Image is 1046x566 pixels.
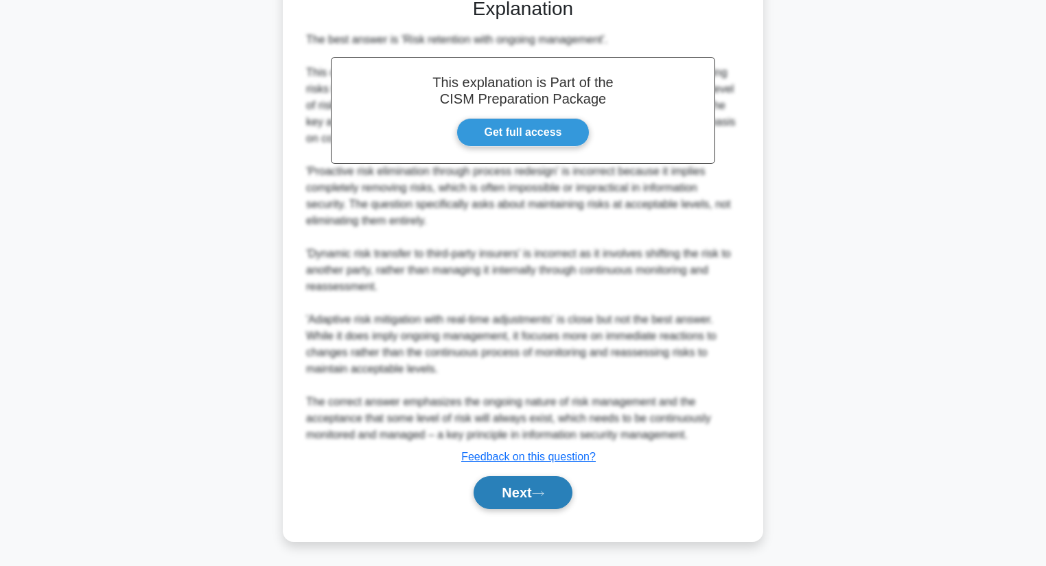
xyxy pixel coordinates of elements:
a: Get full access [456,118,590,147]
a: Feedback on this question? [461,451,596,462]
div: The best answer is 'Risk retention with ongoing management'. This option accurately describes the... [306,32,740,443]
button: Next [474,476,572,509]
